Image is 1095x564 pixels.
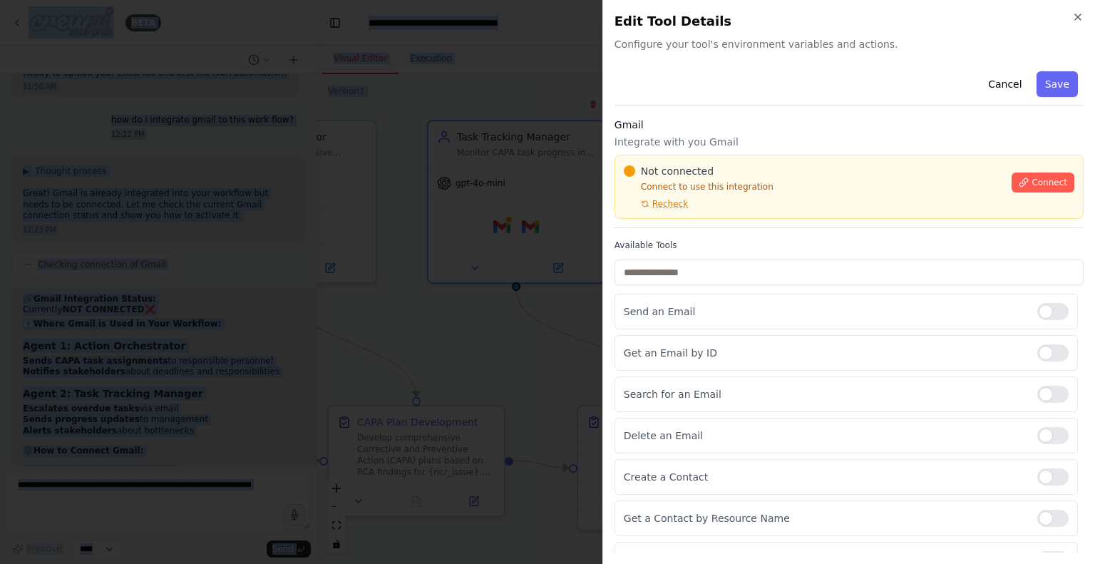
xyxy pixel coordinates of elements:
button: Connect [1012,173,1074,193]
span: Recheck [652,198,688,210]
button: Recheck [624,198,688,210]
p: Send an Email [624,304,1026,319]
p: Get an Email by ID [624,346,1026,360]
span: Configure your tool's environment variables and actions. [615,37,1084,51]
label: Available Tools [615,240,1084,251]
button: Cancel [980,71,1030,97]
h2: Edit Tool Details [615,11,1084,31]
p: Create a Contact [624,470,1026,484]
span: Connect [1032,177,1067,188]
h3: Gmail [615,118,1084,132]
p: Delete an Email [624,429,1026,443]
span: Not connected [641,164,714,178]
p: Search for an Email [624,387,1026,401]
p: Get a Contact by Resource Name [624,511,1026,525]
button: Save [1037,71,1078,97]
p: Connect to use this integration [624,181,1004,193]
p: Integrate with you Gmail [615,135,1084,149]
